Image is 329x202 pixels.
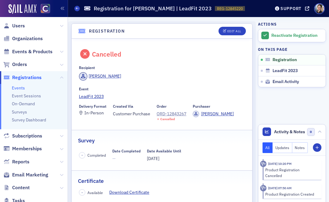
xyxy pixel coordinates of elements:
[12,85,25,91] a: Events
[258,47,326,52] h4: On this page
[113,111,150,117] span: Customer Purchase
[12,35,43,42] span: Organizations
[8,4,36,14] img: SailAMX
[274,129,305,135] span: Activity & Notes
[79,72,121,81] a: [PERSON_NAME]
[12,93,41,99] a: Event Sessions
[260,161,266,167] div: Activity
[3,23,25,29] a: Users
[79,65,95,70] div: Recipient
[193,111,234,117] a: [PERSON_NAME]
[12,101,35,106] a: On-Demand
[258,21,277,27] h4: Actions
[87,190,103,195] span: Available
[112,149,141,153] div: Date Completed
[3,48,53,55] a: Events & Products
[3,172,48,178] a: Email Marketing
[263,142,273,153] button: All
[227,30,241,33] div: Edit All
[78,177,104,185] h2: Certificate
[92,50,121,58] div: Cancelled
[273,79,299,85] span: Email Activity
[3,184,30,191] a: Content
[87,152,106,158] span: Completed
[84,111,104,115] div: In-Person
[157,104,167,109] div: Order
[219,27,246,35] button: Edit All
[280,6,301,11] div: Support
[94,5,212,12] h1: Registration for [PERSON_NAME] | LeadFit 2023
[217,6,243,11] span: REG-12845220
[12,145,42,152] span: Memberships
[12,158,29,165] span: Reports
[271,33,322,38] div: Reactivate Registration
[81,153,83,157] span: –
[314,3,325,14] span: Profile
[78,137,95,145] h2: Survey
[3,74,42,81] a: Registrations
[3,35,43,42] a: Organizations
[79,87,89,91] div: Event
[109,189,154,196] a: Download Certificate
[201,111,234,117] div: [PERSON_NAME]
[12,117,46,123] a: Survey Dashboard
[89,28,125,34] h4: Registration
[3,145,42,152] a: Memberships
[79,104,107,109] div: Delivery Format
[273,142,292,153] button: Updates
[273,68,298,74] span: LeadFit 2023
[157,111,186,117] a: ORD-12843267
[273,57,297,63] span: Registration
[36,4,50,14] a: View Homepage
[268,186,292,190] time: 10/5/2023 07:50 AM
[260,185,266,191] div: Activity
[41,4,50,13] img: SailAMX
[160,117,175,121] div: Cancelled
[292,142,308,153] button: Notes
[12,184,30,191] span: Content
[12,109,27,115] a: Surveys
[12,172,48,178] span: Email Marketing
[113,104,133,109] div: Created Via
[307,128,315,136] span: 0
[193,104,210,109] div: Purchaser
[12,133,42,139] span: Subscriptions
[3,133,42,139] a: Subscriptions
[258,29,326,42] a: Reactivate Registration
[12,74,42,81] span: Registrations
[147,156,159,161] span: [DATE]
[268,162,292,166] time: 5/20/2025 10:20 PM
[3,61,27,68] a: Orders
[265,191,317,197] div: Product Registration Created
[81,190,83,195] span: –
[79,93,245,100] a: LeadFit 2023
[89,73,121,79] div: [PERSON_NAME]
[147,149,181,153] div: Date Available Until
[12,23,25,29] span: Users
[265,167,317,178] div: Product Registration Cancelled
[12,48,53,55] span: Events & Products
[112,155,141,162] span: —
[12,61,27,68] span: Orders
[3,158,29,165] a: Reports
